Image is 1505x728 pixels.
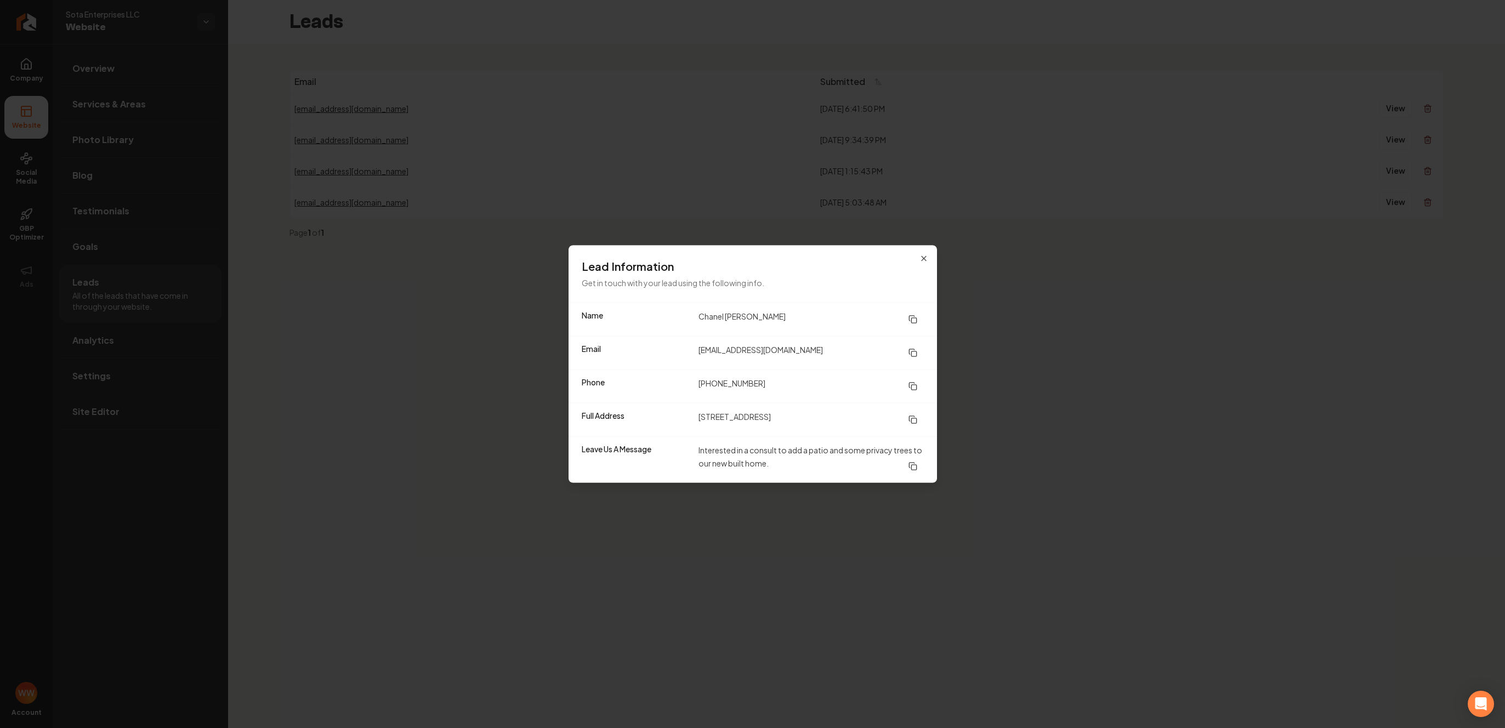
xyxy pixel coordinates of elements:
dd: [STREET_ADDRESS] [698,410,924,430]
h3: Lead Information [582,259,924,274]
dd: Chanel [PERSON_NAME] [698,310,924,329]
p: Get in touch with your lead using the following info. [582,276,924,289]
dt: Email [582,343,690,363]
dt: Full Address [582,410,690,430]
dd: [PHONE_NUMBER] [698,377,924,396]
dt: Name [582,310,690,329]
dt: Phone [582,377,690,396]
dd: [EMAIL_ADDRESS][DOMAIN_NAME] [698,343,924,363]
dd: Interested in a consult to add a patio and some privacy trees to our new built home. [698,443,924,476]
dt: Leave Us A Message [582,443,690,476]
